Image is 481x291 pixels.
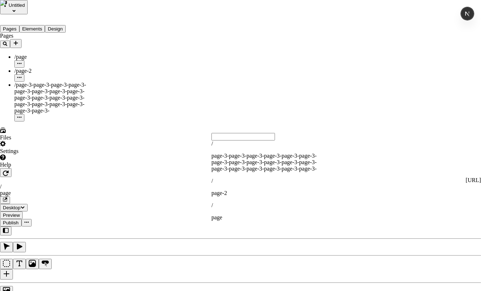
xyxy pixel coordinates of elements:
[211,153,323,172] p: page-3-page-3-page-3-page-3-page-3-page-3-page-3-page-3-page-3-page-3-page-3-page-3-page-3-page-3...
[211,190,323,196] p: page-2
[211,140,213,147] span: /
[211,140,323,221] div: Suggestions
[211,178,213,184] span: /
[211,202,213,208] span: /
[211,214,323,221] p: page
[3,6,105,12] p: Cookie Test Route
